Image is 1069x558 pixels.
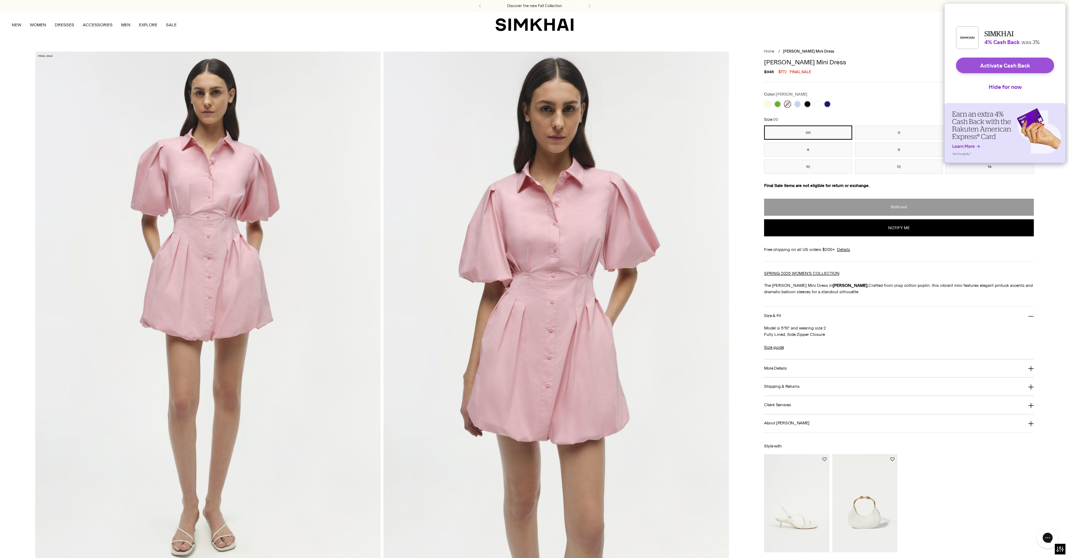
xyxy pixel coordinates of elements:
button: More Details [764,359,1034,377]
label: Size: [764,116,778,123]
div: Free shipping on all US orders $200+ [764,246,1034,253]
iframe: Sign Up via Text for Offers [6,531,71,552]
label: Color: [764,91,807,98]
button: Shipping & Returns [764,377,1034,396]
a: SIMKHAI [495,18,574,32]
button: 14 [946,160,1034,174]
h3: About [PERSON_NAME] [764,421,810,425]
s: $345 [764,69,774,75]
a: ACCESSORIES [83,17,113,33]
button: Client Services [764,396,1034,414]
span: [PERSON_NAME] [776,92,807,97]
h3: Size & Fit [764,313,781,318]
a: NEW [12,17,21,33]
a: SPRING 2025 WOMEN'S COLLECTION [764,271,839,276]
a: SALE [166,17,177,33]
span: $172 [778,69,787,75]
h3: Client Services [764,403,791,407]
span: 00 [773,117,778,122]
button: Add to Wishlist [890,457,895,461]
button: About [PERSON_NAME] [764,414,1034,433]
button: Notify me [764,219,1034,236]
button: 00 [764,125,852,140]
img: Nixi Hobo [832,454,898,552]
a: Size guide [764,344,784,350]
button: 10 [764,160,852,174]
a: Details [837,246,850,253]
h1: [PERSON_NAME] Mini Dress [764,59,1034,65]
strong: [PERSON_NAME]. [833,283,869,288]
button: Add to Wishlist [822,457,827,461]
iframe: Gorgias live chat messenger [1033,525,1062,551]
strong: Final Sale items are not eligible for return or exchange. [764,183,870,188]
a: DRESSES [55,17,74,33]
button: 6 [855,143,943,157]
button: 12 [855,160,943,174]
button: 0 [855,125,943,140]
nav: breadcrumbs [764,49,1034,55]
h3: Shipping & Returns [764,384,800,389]
img: Cedonia Kitten Heel Sandal [764,454,829,552]
button: 4 [764,143,852,157]
a: Home [764,49,774,54]
a: Discover the new Fall Collection [507,3,562,9]
p: Model is 5'10" and wearing size 2 Fully Lined, Side Zipper Closure [764,325,1030,338]
a: WOMEN [30,17,46,33]
button: Size & Fit [764,307,1034,325]
a: EXPLORE [139,17,157,33]
div: / [778,49,780,55]
a: MEN [121,17,130,33]
p: The [PERSON_NAME] Mini Dress in Crafted from crisp cotton poplin, this vibrant mini features eleg... [764,282,1034,295]
span: [PERSON_NAME] Mini Dress [783,49,834,54]
h3: More Details [764,366,786,371]
h6: Style with [764,444,1034,449]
